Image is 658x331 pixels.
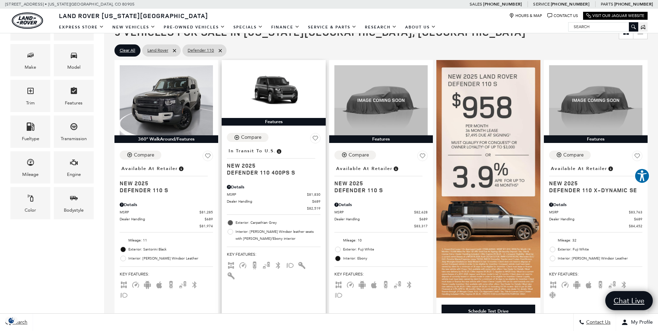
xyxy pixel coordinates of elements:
span: Available at Retailer [336,165,393,172]
a: Specials [229,21,267,33]
span: Key Features : [334,270,428,278]
div: Transmission [61,135,87,143]
a: Dealer Handling $689 [120,217,213,222]
div: Compare [563,152,584,158]
img: 2025 LAND ROVER Defender 110 X-Dynamic SE [549,65,642,135]
a: About Us [401,21,440,33]
a: Visit Our Jaguar Website [586,13,644,18]
span: Interior: [PERSON_NAME] Windsor Leather [128,255,213,262]
span: Defender 110 [188,46,214,55]
a: New Vehicles [108,21,160,33]
div: Features [329,135,433,143]
span: Backup Camera [596,282,605,287]
li: Mileage: 32 [549,236,642,245]
div: Features [222,118,325,126]
li: Mileage: 11 [120,236,213,245]
span: Key Features : [227,251,320,258]
a: $81,974 [120,223,213,229]
img: 2025 LAND ROVER Defender 110 400PS S [227,65,320,118]
a: Available at RetailerNew 2025Defender 110 S [334,164,428,194]
span: $82,628 [414,210,428,215]
span: Model [70,49,78,63]
span: Interior: [PERSON_NAME] Windsor leather seats with [PERSON_NAME]/Ebony interior [236,228,320,242]
a: Land Rover [US_STATE][GEOGRAPHIC_DATA] [55,11,212,20]
span: Bluetooth [274,262,282,267]
a: Contact Us [547,13,578,18]
a: MSRP $81,285 [120,210,213,215]
div: Fueltype [22,135,39,143]
span: Fog Lights [120,292,128,297]
a: Available at RetailerNew 2025Defender 110 S [120,164,213,194]
span: Bluetooth [190,282,199,287]
div: EngineEngine [54,151,94,184]
div: Pricing Details - Defender 110 S [120,202,213,208]
span: $689 [419,217,428,222]
nav: Main Navigation [55,21,440,33]
span: Interior Accents [298,262,306,267]
div: ModelModel [54,44,94,76]
div: BodystyleBodystyle [54,187,94,219]
span: Blind Spot Monitor [608,282,616,287]
a: land-rover [12,12,43,29]
div: Schedule Test Drive [468,308,509,314]
span: Cooled Seats [549,292,557,297]
span: Key Features : [549,270,642,278]
button: Save Vehicle [203,151,213,164]
span: Apple Car-Play [584,282,593,287]
a: Hours & Map [509,13,542,18]
span: Available at Retailer [121,165,178,172]
button: Compare Vehicle [549,151,591,160]
span: Vehicle is in stock and ready for immediate delivery. Due to demand, availability is subject to c... [607,165,614,172]
button: Explore your accessibility options [634,168,650,184]
span: $83,763 [629,210,642,215]
div: Pricing Details - Defender 110 400PS S [227,184,320,190]
a: Chat Live [605,291,653,310]
a: Pre-Owned Vehicles [160,21,229,33]
span: $82,519 [307,206,321,211]
a: In Transit to U.S.New 2025Defender 110 400PS S [227,146,320,176]
span: Bluetooth [620,282,628,287]
img: 2025 LAND ROVER Defender 110 S [120,65,213,135]
span: Color [26,192,35,206]
button: Save Vehicle [417,151,428,164]
span: Adaptive Cruise Control [561,282,569,287]
span: Dealer Handling [120,217,205,222]
span: New 2025 [549,180,637,187]
span: Land Rover [147,46,168,55]
span: Dealer Handling [334,217,419,222]
span: Adaptive Cruise Control [131,282,140,287]
span: Defender 110 X-Dynamic SE [549,187,637,194]
span: AWD [227,262,235,267]
div: FueltypeFueltype [10,116,50,148]
button: Compare Vehicle [227,133,268,142]
section: Click to Open Cookie Consent Modal [3,317,19,324]
div: Model [67,63,80,71]
div: 360° WalkAround/Features [114,135,218,143]
a: $82,519 [227,206,320,211]
span: AWD [334,282,343,287]
div: MakeMake [10,44,50,76]
span: Chat Live [610,296,648,305]
span: MSRP [120,210,199,215]
span: Exterior: Carpathian Grey [236,219,320,226]
span: Dealer Handling [227,199,312,204]
button: Save Vehicle [632,151,642,164]
div: Make [25,63,36,71]
div: Pricing Details - Defender 110 X-Dynamic SE [549,202,642,208]
span: Contact Us [584,320,610,325]
span: Defender 110 S [334,187,422,194]
span: $689 [312,199,321,204]
a: EXPRESS STORE [55,21,108,33]
span: Dealer Handling [549,217,634,222]
span: AWD [120,282,128,287]
div: MileageMileage [10,151,50,184]
a: [PHONE_NUMBER] [614,1,653,7]
span: MSRP [549,210,629,215]
div: Compare [241,134,262,141]
span: Android Auto [573,282,581,287]
a: MSRP $82,628 [334,210,428,215]
a: Dealer Handling $689 [227,199,320,204]
button: Open user profile menu [616,314,658,331]
span: Land Rover [US_STATE][GEOGRAPHIC_DATA] [59,11,208,20]
button: Compare Vehicle [120,151,161,160]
